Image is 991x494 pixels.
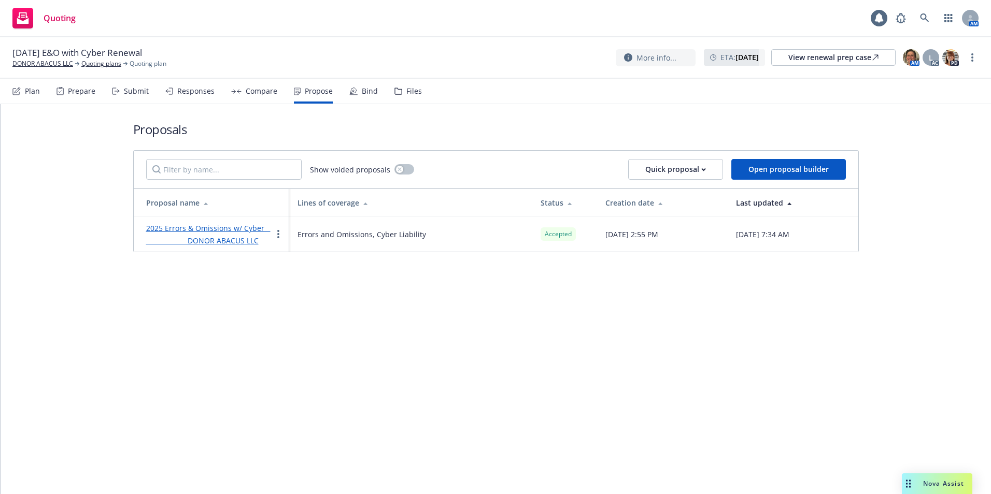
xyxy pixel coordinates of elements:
img: photo [942,49,959,66]
span: [DATE] E&O with Cyber Renewal [12,47,142,59]
span: Quoting [44,14,76,22]
a: more [272,228,285,240]
span: ETA : [720,52,759,63]
span: Open proposal builder [748,164,829,174]
span: Nova Assist [923,479,964,488]
h1: Proposals [133,121,859,138]
div: Last updated [736,197,850,208]
span: Accepted [545,229,572,239]
a: Switch app [938,8,959,28]
div: Drag to move [902,473,915,494]
a: Quoting [8,4,80,33]
div: Quick proposal [645,159,706,179]
button: Nova Assist [902,473,972,494]
div: View renewal prep case [788,50,879,65]
img: photo [903,49,919,66]
span: Quoting plan [130,59,166,68]
span: [DATE] 7:34 AM [736,229,789,240]
div: Propose [305,87,333,95]
input: Filter by name... [146,159,302,180]
a: more [966,51,979,64]
button: Quick proposal [628,159,723,180]
span: More info... [636,52,676,63]
a: Report a Bug [890,8,911,28]
span: L [929,52,933,63]
button: More info... [616,49,696,66]
div: Lines of coverage [298,197,525,208]
strong: [DATE] [735,52,759,62]
div: Bind [362,87,378,95]
button: Open proposal builder [731,159,846,180]
a: View renewal prep case [771,49,896,66]
a: DONOR ABACUS LLC [12,59,73,68]
span: [DATE] 2:55 PM [605,229,658,240]
div: Responses [177,87,215,95]
div: Status [541,197,589,208]
div: Files [406,87,422,95]
span: Errors and Omissions, Cyber Liability [298,229,426,240]
a: Search [914,8,935,28]
a: 2025 Errors & Omissions w/ Cyber DONOR ABACUS LLC [146,223,271,245]
span: Show voided proposals [310,164,390,175]
div: Submit [124,87,149,95]
div: Creation date [605,197,719,208]
div: Plan [25,87,40,95]
div: Prepare [68,87,95,95]
div: Proposal name [146,197,281,208]
a: Quoting plans [81,59,121,68]
div: Compare [246,87,277,95]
